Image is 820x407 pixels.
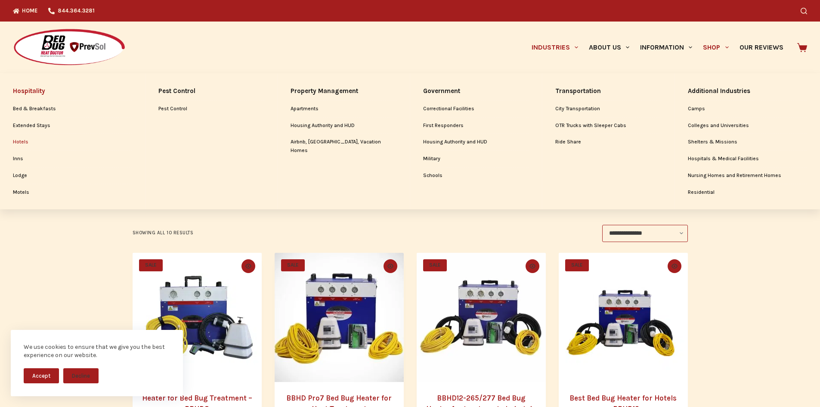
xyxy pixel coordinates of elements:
a: BBHD Pro7 Bed Bug Heater for Heat Treatment [275,253,404,382]
a: Schools [423,168,529,184]
a: Hotels [13,134,132,150]
p: Showing all 10 results [133,229,194,237]
img: Prevsol/Bed Bug Heat Doctor [13,28,126,67]
a: Heater for Bed Bug Treatment - BBHD8 [133,253,262,382]
span: SALE [565,259,589,271]
a: Shelters & Missions [688,134,808,150]
button: Decline [63,368,99,383]
span: SALE [281,259,305,271]
a: Government [423,82,529,100]
select: Shop order [602,225,688,242]
button: Quick view toggle [384,259,397,273]
a: Additional Industries [688,82,808,100]
a: Property Management [291,82,397,100]
a: OTR Trucks with Sleeper Cabs [555,118,662,134]
a: Airbnb, [GEOGRAPHIC_DATA], Vacation Homes [291,134,397,159]
a: Correctional Facilities [423,101,529,117]
a: Ride Share [555,134,662,150]
button: Quick view toggle [668,259,681,273]
a: Housing Authority and HUD [291,118,397,134]
a: Hospitality [13,82,132,100]
nav: Primary [526,22,789,73]
a: First Responders [423,118,529,134]
a: Pest Control [158,101,265,117]
a: About Us [583,22,634,73]
button: Quick view toggle [241,259,255,273]
a: Hospitals & Medical Facilities [688,151,808,167]
a: Our Reviews [734,22,789,73]
a: Apartments [291,101,397,117]
button: Quick view toggle [526,259,539,273]
a: Nursing Homes and Retirement Homes [688,168,808,184]
a: Housing Authority and HUD [423,134,529,150]
a: Best Bed Bug Heater for Hotels - BBHD12 [559,253,688,382]
a: Extended Stays [13,118,132,134]
a: Colleges and Universities [688,118,808,134]
a: Information [635,22,698,73]
a: Inns [13,151,132,167]
a: Camps [688,101,808,117]
a: Transportation [555,82,662,100]
a: BBHD12-265/277 Bed Bug Heater for treatments in hotels and motels [417,253,546,382]
a: Military [423,151,529,167]
span: SALE [139,259,163,271]
a: Pest Control [158,82,265,100]
a: Industries [526,22,583,73]
button: Search [801,8,807,14]
a: Shop [698,22,734,73]
a: Lodge [13,168,132,184]
a: Bed & Breakfasts [13,101,132,117]
button: Accept [24,368,59,383]
span: SALE [423,259,447,271]
button: Open LiveChat chat widget [7,3,33,29]
div: We use cookies to ensure that we give you the best experience on our website. [24,343,170,360]
a: Residential [688,184,808,201]
a: Motels [13,184,132,201]
a: City Transportation [555,101,662,117]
